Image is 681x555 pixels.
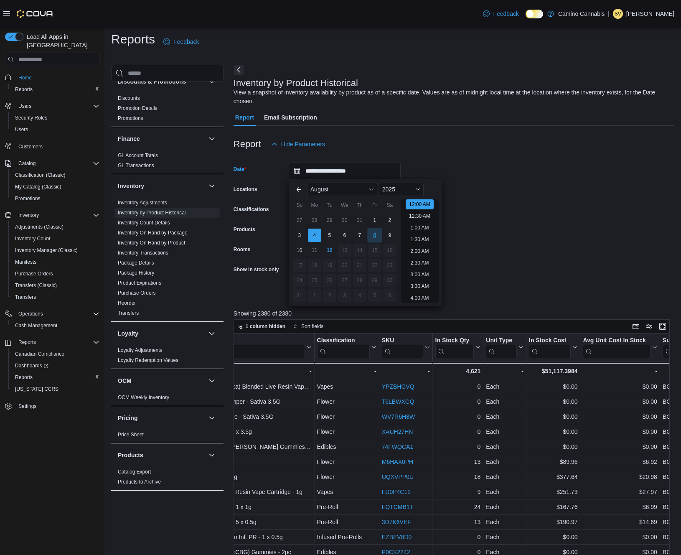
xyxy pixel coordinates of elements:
[15,351,64,357] span: Canadian Compliance
[353,259,366,272] div: day-21
[323,274,336,287] div: day-26
[15,270,53,277] span: Purchase Orders
[406,211,434,221] li: 12:30 AM
[368,214,381,227] div: day-1
[118,199,167,206] span: Inventory Adjustments
[307,183,377,196] div: Button. Open the month selector. August is currently selected.
[292,213,397,303] div: August, 2025
[118,135,205,143] button: Finance
[382,474,414,481] a: UQXVPP0U
[8,291,103,303] button: Transfers
[118,329,205,338] button: Loyalty
[12,222,67,232] a: Adjustments (Classic)
[8,221,103,233] button: Adjustments (Classic)
[383,199,396,212] div: Sa
[12,245,99,255] span: Inventory Manager (Classic)
[626,9,674,19] p: [PERSON_NAME]
[118,260,154,266] span: Package Details
[526,18,526,19] span: Dark Mode
[379,183,424,196] div: Button. Open the year selector. 2025 is currently selected.
[234,321,289,331] button: 1 column hidden
[631,321,641,331] button: Keyboard shortcuts
[12,125,99,135] span: Users
[382,384,414,390] a: YPZBHGVQ
[323,259,336,272] div: day-19
[2,308,103,320] button: Operations
[401,199,439,303] ul: Time
[15,101,35,111] button: Users
[118,95,140,101] a: Discounts
[118,77,205,86] button: Discounts & Promotions
[382,444,413,451] a: 74FWQCA1
[118,270,154,276] span: Package History
[8,84,103,95] button: Reports
[17,10,54,18] img: Cova
[12,222,99,232] span: Adjustments (Classic)
[15,158,99,168] span: Catalog
[435,337,474,345] div: In Stock Qty
[383,214,396,227] div: day-2
[12,170,99,180] span: Classification (Classic)
[281,140,325,148] span: Hide Parameters
[382,337,423,345] div: SKU
[308,199,321,212] div: Mo
[15,210,99,220] span: Inventory
[12,84,99,94] span: Reports
[367,228,382,243] div: day-8
[338,274,351,287] div: day-27
[15,235,51,242] span: Inventory Count
[12,321,99,331] span: Cash Management
[118,479,161,485] a: Products to Archive
[150,337,305,345] div: Product
[15,401,40,411] a: Settings
[118,300,136,306] a: Reorder
[2,158,103,169] button: Catalog
[12,269,56,279] a: Purchase Orders
[529,337,571,345] div: In Stock Cost
[15,362,48,369] span: Dashboards
[406,199,434,209] li: 12:00 AM
[12,170,69,180] a: Classification (Classic)
[289,163,401,179] input: Press the down key to enter a popover containing a calendar. Press the escape key to close the po...
[323,289,336,302] div: day-2
[234,166,246,173] label: Date
[118,182,144,190] h3: Inventory
[118,209,186,216] span: Inventory by Product Historical
[368,244,381,257] div: day-15
[234,206,269,213] label: Classifications
[118,469,151,475] a: Catalog Export
[234,88,670,106] div: View a snapshot of inventory availability by product as of a specific date. Values are as of midn...
[382,489,411,496] a: FD0P4C12
[118,249,168,256] span: Inventory Transactions
[207,328,217,339] button: Loyalty
[15,210,42,220] button: Inventory
[317,337,369,358] div: Classification
[338,214,351,227] div: day-30
[15,259,36,265] span: Manifests
[435,337,474,358] div: In Stock Qty
[15,386,58,392] span: [US_STATE] CCRS
[15,401,99,411] span: Settings
[608,9,610,19] p: |
[383,259,396,272] div: day-23
[293,274,306,287] div: day-24
[18,212,39,219] span: Inventory
[292,183,305,196] button: Previous Month
[12,193,44,204] a: Promotions
[234,65,244,75] button: Next
[5,68,99,434] nav: Complex example
[15,309,99,319] span: Operations
[118,347,163,353] a: Loyalty Adjustments
[12,113,99,123] span: Security Roles
[12,234,54,244] a: Inventory Count
[353,199,366,212] div: Th
[234,246,251,253] label: Rooms
[268,136,328,153] button: Hide Parameters
[264,109,317,126] span: Email Subscription
[118,152,158,159] span: GL Account Totals
[435,337,480,358] button: In Stock Qty
[18,339,36,346] span: Reports
[407,234,432,244] li: 1:30 AM
[308,274,321,287] div: day-25
[118,77,186,86] h3: Discounts & Promotions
